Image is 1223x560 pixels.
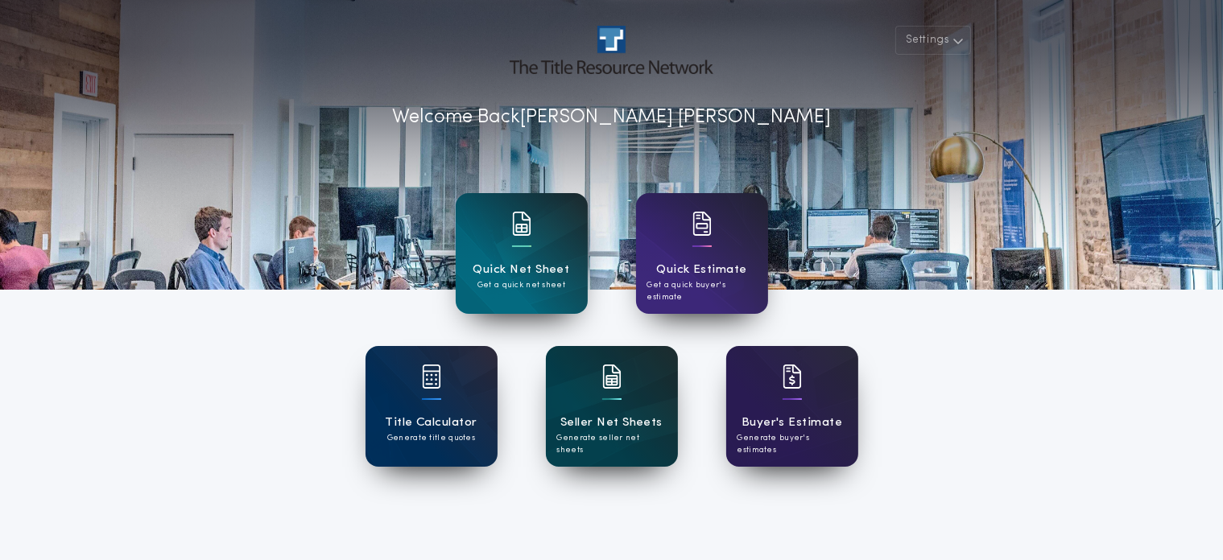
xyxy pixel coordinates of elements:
h1: Seller Net Sheets [560,414,663,432]
h1: Buyer's Estimate [742,414,842,432]
a: card iconBuyer's EstimateGenerate buyer's estimates [726,346,858,467]
button: Settings [895,26,971,55]
img: card icon [783,364,802,389]
h1: Quick Net Sheet [473,261,570,279]
a: card iconQuick EstimateGet a quick buyer's estimate [636,193,768,314]
h1: Quick Estimate [656,261,747,279]
img: card icon [422,364,441,389]
p: Welcome Back [PERSON_NAME] [PERSON_NAME] [392,103,831,132]
p: Generate buyer's estimates [738,432,847,456]
p: Get a quick buyer's estimate [647,279,757,303]
a: card iconQuick Net SheetGet a quick net sheet [456,193,588,314]
a: card iconSeller Net SheetsGenerate seller net sheets [546,346,678,467]
img: account-logo [510,26,713,74]
p: Generate seller net sheets [557,432,667,456]
img: card icon [692,212,712,236]
p: Generate title quotes [387,432,475,444]
img: card icon [602,364,622,389]
p: Get a quick net sheet [477,279,565,291]
img: card icon [512,212,531,236]
a: card iconTitle CalculatorGenerate title quotes [366,346,498,467]
h1: Title Calculator [385,414,477,432]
